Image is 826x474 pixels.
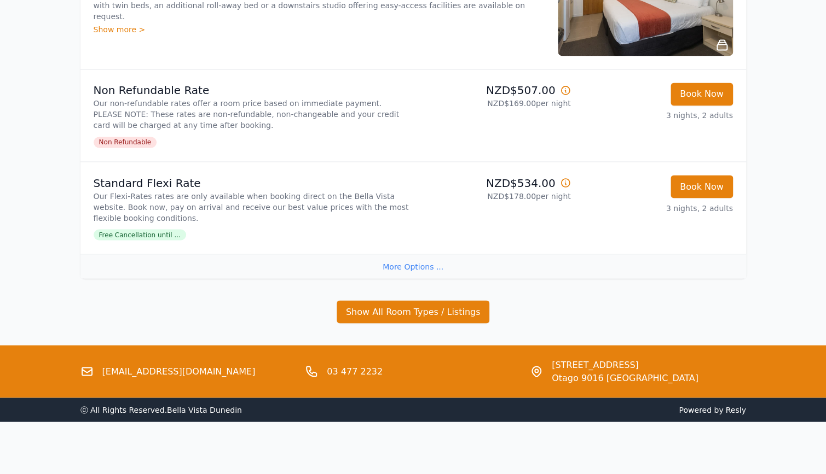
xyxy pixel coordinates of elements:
a: Resly [725,405,746,414]
p: NZD$178.00 per night [418,190,571,201]
p: 3 nights, 2 adults [580,202,733,213]
span: Powered by [418,404,746,415]
a: 03 477 2232 [327,365,383,378]
div: More Options ... [80,254,746,278]
p: Our Flexi-Rates rates are only available when booking direct on the Bella Vista website. Book now... [94,190,409,223]
div: Show more > [94,24,545,35]
p: Standard Flexi Rate [94,175,409,190]
p: 3 nights, 2 adults [580,110,733,121]
p: NZD$169.00 per night [418,98,571,109]
span: Otago 9016 [GEOGRAPHIC_DATA] [552,371,698,384]
button: Book Now [671,175,733,198]
button: Show All Room Types / Listings [337,300,490,323]
button: Book Now [671,83,733,106]
span: ⓒ All Rights Reserved. Bella Vista Dunedin [80,405,242,414]
span: Free Cancellation until ... [94,229,186,240]
span: Non Refundable [94,137,157,148]
p: Our non-refundable rates offer a room price based on immediate payment. PLEASE NOTE: These rates ... [94,98,409,131]
p: NZD$507.00 [418,83,571,98]
p: Non Refundable Rate [94,83,409,98]
span: [STREET_ADDRESS] [552,358,698,371]
a: [EMAIL_ADDRESS][DOMAIN_NAME] [102,365,256,378]
p: NZD$534.00 [418,175,571,190]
